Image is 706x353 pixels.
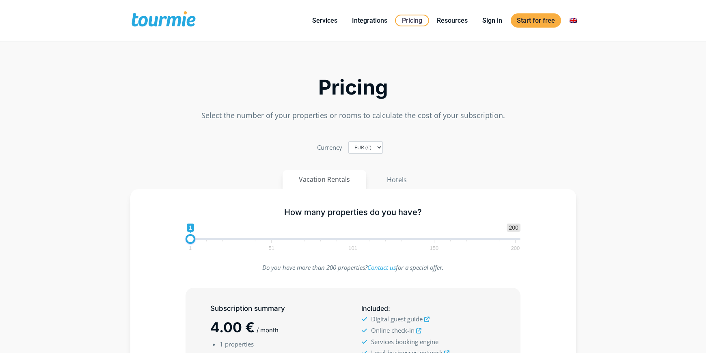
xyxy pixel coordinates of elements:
[210,303,344,314] h5: Subscription summary
[186,262,520,273] p: Do you have more than 200 properties? for a special offer.
[507,224,520,232] span: 200
[367,263,396,271] a: Contact us
[564,15,583,26] a: Switch to
[188,246,193,250] span: 1
[130,78,576,97] h2: Pricing
[361,304,388,312] span: Included
[257,326,279,334] span: / month
[187,224,194,232] span: 1
[268,246,276,250] span: 51
[347,246,358,250] span: 101
[317,142,342,153] label: Currency
[371,326,415,334] span: Online check-in
[186,207,520,217] h5: How many properties do you have?
[361,303,495,314] h5: :
[225,340,254,348] span: properties
[210,319,255,336] span: 4.00 €
[395,15,429,26] a: Pricing
[306,15,343,26] a: Services
[431,15,474,26] a: Resources
[346,15,393,26] a: Integrations
[510,246,521,250] span: 200
[220,340,223,348] span: 1
[428,246,440,250] span: 150
[371,338,438,346] span: Services booking engine
[371,315,423,323] span: Digital guest guide
[283,170,366,189] button: Vacation Rentals
[476,15,508,26] a: Sign in
[511,13,561,28] a: Start for free
[130,110,576,121] p: Select the number of your properties or rooms to calculate the cost of your subscription.
[370,170,423,189] button: Hotels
